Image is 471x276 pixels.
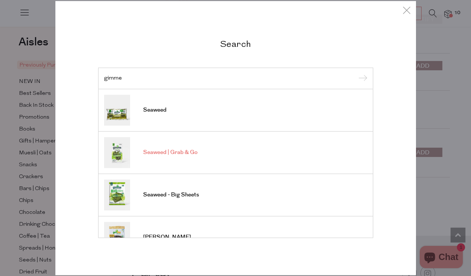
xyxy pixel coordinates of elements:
span: Seaweed [143,106,167,114]
img: Seaweed - Big Sheets [104,179,130,210]
a: Seaweed - Big Sheets [104,179,367,210]
a: Seaweed [104,94,367,125]
img: Seaweed [104,94,130,125]
img: Sushi Nori [104,222,130,253]
a: Seaweed | Grab & Go [104,137,367,168]
h2: Search [98,38,373,49]
img: Seaweed | Grab & Go [104,137,130,168]
span: Seaweed | Grab & Go [143,149,197,156]
span: Seaweed - Big Sheets [143,191,199,199]
input: Search [104,76,367,81]
span: [PERSON_NAME] [143,234,191,241]
a: [PERSON_NAME] [104,222,367,253]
